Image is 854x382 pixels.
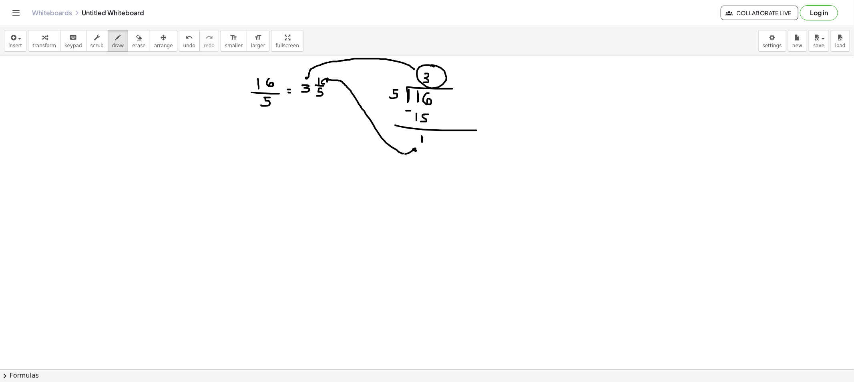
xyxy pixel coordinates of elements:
[275,43,299,48] span: fullscreen
[835,43,846,48] span: load
[205,33,213,42] i: redo
[32,43,56,48] span: transform
[199,30,219,52] button: redoredo
[221,30,247,52] button: format_sizesmaller
[183,43,195,48] span: undo
[132,43,145,48] span: erase
[204,43,215,48] span: redo
[271,30,303,52] button: fullscreen
[727,9,792,16] span: Collaborate Live
[10,6,22,19] button: Toggle navigation
[69,33,77,42] i: keyboard
[128,30,150,52] button: erase
[8,43,22,48] span: insert
[86,30,108,52] button: scrub
[154,43,173,48] span: arrange
[150,30,177,52] button: arrange
[758,30,786,52] button: settings
[32,9,72,17] a: Whiteboards
[809,30,829,52] button: save
[831,30,850,52] button: load
[788,30,807,52] button: new
[254,33,262,42] i: format_size
[179,30,200,52] button: undoundo
[112,43,124,48] span: draw
[64,43,82,48] span: keypad
[108,30,129,52] button: draw
[247,30,269,52] button: format_sizelarger
[90,43,104,48] span: scrub
[763,43,782,48] span: settings
[251,43,265,48] span: larger
[813,43,824,48] span: save
[792,43,802,48] span: new
[4,30,26,52] button: insert
[185,33,193,42] i: undo
[800,5,838,20] button: Log in
[721,6,798,20] button: Collaborate Live
[225,43,243,48] span: smaller
[28,30,60,52] button: transform
[60,30,86,52] button: keyboardkeypad
[230,33,237,42] i: format_size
